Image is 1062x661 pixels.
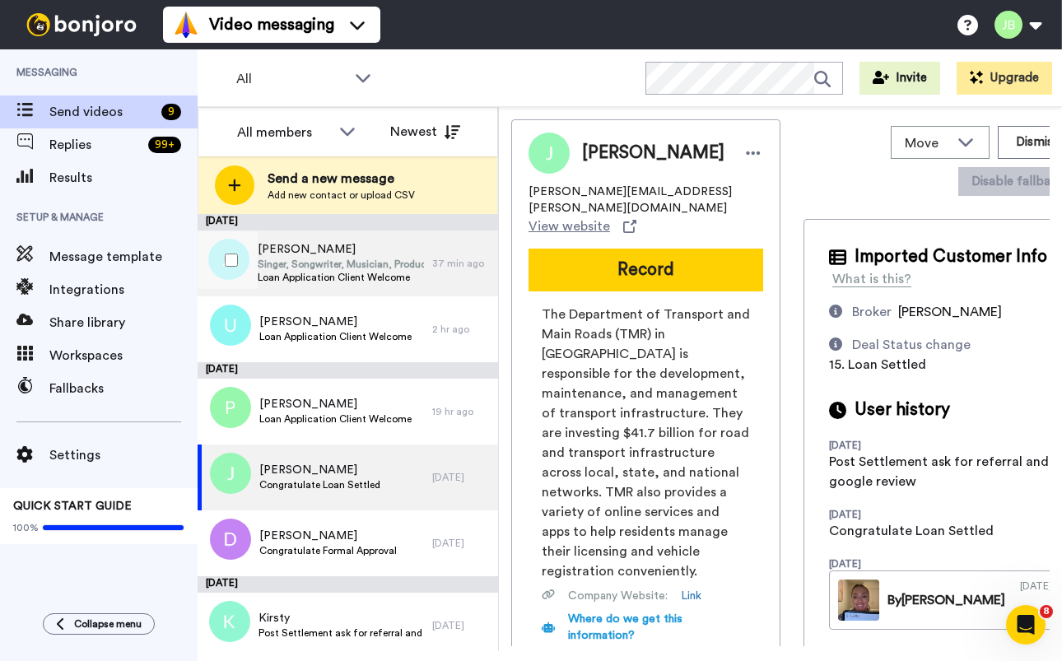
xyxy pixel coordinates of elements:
span: [PERSON_NAME] [259,462,380,478]
span: Kirsty [259,610,424,626]
div: Post Settlement ask for referral and a google review [829,452,1061,491]
img: k.png [209,601,250,642]
img: d.png [210,519,251,560]
span: Add new contact or upload CSV [268,189,415,202]
button: Collapse menu [43,613,155,635]
span: Collapse menu [74,617,142,631]
span: [PERSON_NAME] [258,241,424,258]
span: The Department of Transport and Main Roads (TMR) in [GEOGRAPHIC_DATA] is responsible for the deve... [542,305,750,581]
span: Send videos [49,102,155,122]
div: All members [237,123,331,142]
span: Singer, Songwriter, Musician, Producer, Actress, Author [258,258,424,271]
img: p.png [210,387,251,428]
div: 2 hr ago [432,323,490,336]
div: [DATE] [829,508,936,521]
span: [PERSON_NAME] [582,141,724,165]
div: 99 + [148,137,181,153]
span: Loan Application Client Welcome [259,330,412,343]
span: [PERSON_NAME][EMAIL_ADDRESS][PERSON_NAME][DOMAIN_NAME] [529,184,763,216]
span: Results [49,168,198,188]
iframe: Intercom live chat [1006,605,1046,645]
span: 8 [1040,605,1053,618]
img: j.png [210,453,251,494]
span: Settings [49,445,198,465]
a: View website [529,216,636,236]
img: ecc91e0d-4d71-4ba1-ab42-0f65969486a3-thumb.jpg [838,580,879,621]
span: All [236,69,347,89]
span: [PERSON_NAME] [259,528,397,544]
button: Upgrade [957,62,1052,95]
span: Post Settlement ask for referral and a google review [259,626,424,640]
a: Link [681,588,701,604]
div: By [PERSON_NAME] [887,590,1005,610]
div: 19 hr ago [432,405,490,418]
div: [DATE] [198,362,498,379]
span: Integrations [49,280,198,300]
span: Share library [49,313,198,333]
button: Invite [859,62,940,95]
div: Broker [852,302,892,322]
div: Deal Status change [852,335,971,355]
span: Company Website : [568,588,668,604]
span: Replies [49,135,142,155]
div: [DATE] [432,471,490,484]
span: [PERSON_NAME] [259,396,412,412]
span: [PERSON_NAME] [259,314,412,330]
a: By[PERSON_NAME][DATE] [829,570,1061,630]
span: Fallbacks [49,379,198,398]
span: Workspaces [49,346,198,365]
div: [DATE] [432,619,490,632]
span: Imported Customer Info [855,244,1047,269]
img: bj-logo-header-white.svg [20,13,143,36]
span: Send a new message [268,169,415,189]
button: Record [529,249,763,291]
span: Congratulate Formal Approval [259,544,397,557]
div: [DATE] [829,439,936,452]
span: Where do we get this information? [568,613,682,641]
div: [DATE] [829,557,936,570]
span: View website [529,216,610,236]
div: 9 [161,104,181,120]
div: 37 min ago [432,257,490,270]
button: Newest [378,115,473,148]
img: Image of Juliette [529,133,570,174]
span: [PERSON_NAME] [898,305,1002,319]
img: u.png [210,305,251,346]
span: Video messaging [209,13,334,36]
div: [DATE] [432,537,490,550]
div: [DATE] [198,214,498,230]
span: QUICK START GUIDE [13,500,132,512]
span: 100% [13,521,39,534]
span: Congratulate Loan Settled [259,478,380,491]
div: Congratulate Loan Settled [829,521,994,541]
div: [DATE] [198,576,498,593]
span: Loan Application Client Welcome [258,271,424,284]
span: User history [855,398,950,422]
div: What is this? [832,269,911,289]
div: [DATE] [1020,580,1052,621]
span: Message template [49,247,198,267]
span: Move [905,133,949,153]
span: Loan Application Client Welcome [259,412,412,426]
img: vm-color.svg [173,12,199,38]
span: 15. Loan Settled [829,358,926,371]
